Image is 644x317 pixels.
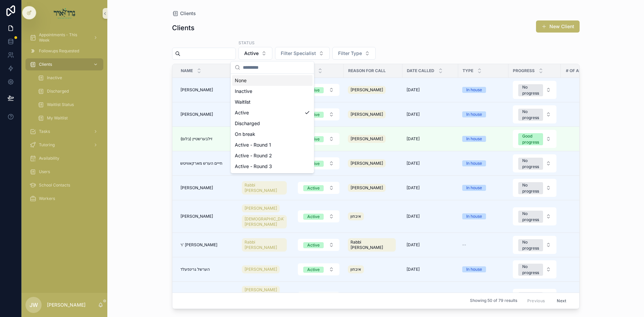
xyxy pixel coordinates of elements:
[348,134,398,144] a: [PERSON_NAME]
[298,263,340,276] a: Select Button
[351,87,383,93] span: [PERSON_NAME]
[298,133,340,145] a: Select Button
[522,158,539,170] div: No progress
[245,216,284,227] span: [DEMOGRAPHIC_DATA] [PERSON_NAME]
[25,179,103,191] a: School Contacts
[242,181,287,195] a: Rabbi [PERSON_NAME]
[180,10,196,17] span: Clients
[180,267,234,272] a: הערשל גרינפעלד
[180,267,210,272] span: הערשל גרינפעלד
[231,74,314,173] div: Suggestions
[470,298,517,304] span: Showing 50 of 79 results
[25,166,103,178] a: Users
[34,99,103,111] a: Waitlist Status
[513,207,557,226] a: Select Button
[407,161,454,166] a: [DATE]
[407,68,434,73] span: Date Called
[561,87,613,93] a: 3
[242,180,289,196] a: Rabbi [PERSON_NAME]
[298,182,339,194] button: Select Button
[39,32,88,43] span: Appointments - This Week
[232,107,313,118] div: Active
[47,89,69,94] span: Discharged
[307,242,320,248] div: Active
[407,161,420,166] span: [DATE]
[47,302,86,308] p: [PERSON_NAME]
[561,214,613,219] span: 1
[25,193,103,205] a: Workers
[561,267,613,272] a: 3
[407,267,420,272] span: [DATE]
[407,136,420,142] span: [DATE]
[245,206,277,211] span: [PERSON_NAME]
[34,85,103,97] a: Discharged
[351,240,393,250] span: Rabbi [PERSON_NAME]
[566,68,608,73] span: # of appointments
[180,112,213,117] span: [PERSON_NAME]
[351,112,383,117] span: [PERSON_NAME]
[466,185,482,191] div: In house
[561,112,613,117] span: 11
[462,87,504,93] a: In house
[522,211,539,223] div: No progress
[242,284,289,311] a: [PERSON_NAME][DEMOGRAPHIC_DATA] [PERSON_NAME]
[407,214,420,219] span: [DATE]
[513,178,557,197] a: Select Button
[298,157,339,169] button: Select Button
[180,185,234,191] a: [PERSON_NAME]
[298,210,340,223] a: Select Button
[466,213,482,219] div: In house
[407,214,454,219] a: [DATE]
[232,118,313,129] div: Discharged
[298,210,339,222] button: Select Button
[307,214,320,220] div: Active
[180,87,234,93] a: [PERSON_NAME]
[180,242,234,248] a: ר' [PERSON_NAME]
[245,267,277,272] span: [PERSON_NAME]
[47,102,74,107] span: Waitlist Status
[298,239,340,251] a: Select Button
[561,136,613,142] a: 0
[513,68,535,73] span: Progress
[462,111,504,117] a: In house
[298,292,340,304] a: Select Button
[522,133,539,145] div: Good progress
[242,264,289,275] a: [PERSON_NAME]
[348,68,386,73] span: Reason for Call
[561,242,613,248] a: 1
[513,154,556,172] button: Select Button
[25,45,103,57] a: Followups Requested
[351,267,361,272] span: איבחון
[307,185,320,191] div: Active
[513,129,557,148] a: Select Button
[407,136,454,142] a: [DATE]
[180,112,234,117] a: [PERSON_NAME]
[348,182,398,193] a: [PERSON_NAME]
[34,112,103,124] a: My Waitlist
[348,109,398,120] a: [PERSON_NAME]
[172,10,196,17] a: Clients
[242,203,289,230] a: [PERSON_NAME][DEMOGRAPHIC_DATA] [PERSON_NAME]
[561,185,613,191] span: 8
[25,32,103,44] a: Appointments - This Week
[522,84,539,96] div: No progress
[242,215,287,228] a: [DEMOGRAPHIC_DATA] [PERSON_NAME]
[462,160,504,166] a: In house
[232,97,313,107] div: Waitlist
[180,242,218,248] span: ר' [PERSON_NAME]
[338,50,362,57] span: Filter Type
[298,84,339,96] button: Select Button
[25,139,103,151] a: Tutoring
[466,111,482,117] div: In house
[462,136,504,142] a: In house
[513,179,556,197] button: Select Button
[242,237,289,253] a: Rabbi [PERSON_NAME]
[407,112,454,117] a: [DATE]
[180,136,234,142] a: זילבערשטיין (בלום)
[407,242,454,248] a: [DATE]
[351,214,361,219] span: איבחון
[407,87,420,93] span: [DATE]
[351,185,383,191] span: [PERSON_NAME]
